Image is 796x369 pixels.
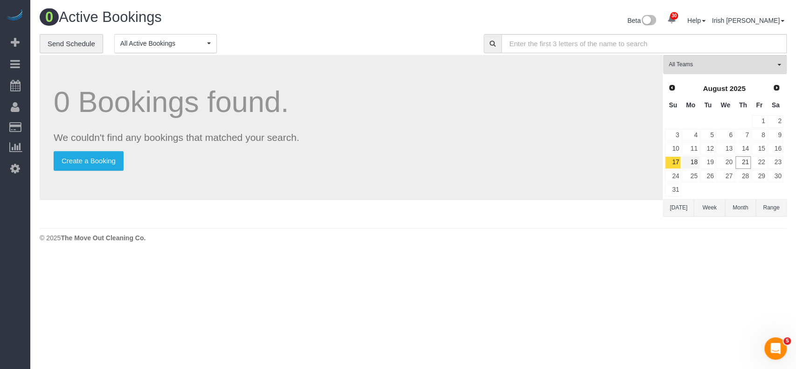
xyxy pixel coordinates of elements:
a: 31 [665,183,681,196]
span: Friday [756,101,762,109]
a: 28 [735,170,751,182]
a: 30 [768,170,783,182]
span: Monday [686,101,695,109]
button: Month [725,199,756,216]
a: Create a Booking [54,151,124,171]
a: 1 [752,115,767,128]
span: Next [773,84,780,91]
img: Automaid Logo [6,9,24,22]
button: All Active Bookings [114,34,217,53]
input: Enter the first 3 letters of the name to search [501,34,787,53]
span: 30 [670,12,678,20]
strong: The Move Out Cleaning Co. [61,234,145,242]
span: All Teams [669,61,775,69]
iframe: Intercom live chat [764,337,787,360]
span: Prev [668,84,676,91]
span: Tuesday [704,101,712,109]
span: August [703,84,727,92]
p: We couldn't find any bookings that matched your search. [54,131,649,144]
a: 24 [665,170,681,182]
a: 3 [665,129,681,141]
a: 23 [768,156,783,169]
h1: 0 Bookings found. [54,86,649,118]
a: 18 [682,156,699,169]
a: 6 [716,129,734,141]
button: Week [694,199,725,216]
span: Thursday [739,101,747,109]
a: 29 [752,170,767,182]
a: 4 [682,129,699,141]
h1: Active Bookings [40,9,406,25]
a: Send Schedule [40,34,103,54]
a: 2 [768,115,783,128]
a: 15 [752,142,767,155]
a: 30 [663,9,681,30]
a: 13 [716,142,734,155]
span: All Active Bookings [120,39,205,48]
button: [DATE] [663,199,694,216]
span: Wednesday [720,101,730,109]
ol: All Teams [663,55,787,70]
a: 16 [768,142,783,155]
a: 5 [700,129,716,141]
a: 17 [665,156,681,169]
button: All Teams [663,55,787,74]
a: Beta [627,17,656,24]
span: 0 [40,8,59,26]
a: 25 [682,170,699,182]
a: 20 [716,156,734,169]
a: 22 [752,156,767,169]
span: 5 [783,337,791,345]
a: Prev [665,82,678,95]
a: Irish [PERSON_NAME] [712,17,784,24]
a: 8 [752,129,767,141]
a: 11 [682,142,699,155]
a: 9 [768,129,783,141]
a: 21 [735,156,751,169]
div: © 2025 [40,233,787,243]
img: New interface [641,15,656,27]
a: 10 [665,142,681,155]
a: 19 [700,156,716,169]
span: Saturday [772,101,780,109]
button: Range [756,199,787,216]
a: Help [687,17,706,24]
a: 14 [735,142,751,155]
a: 12 [700,142,716,155]
span: 2025 [729,84,745,92]
a: 27 [716,170,734,182]
a: 7 [735,129,751,141]
span: Sunday [669,101,677,109]
a: Next [770,82,783,95]
a: 26 [700,170,716,182]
